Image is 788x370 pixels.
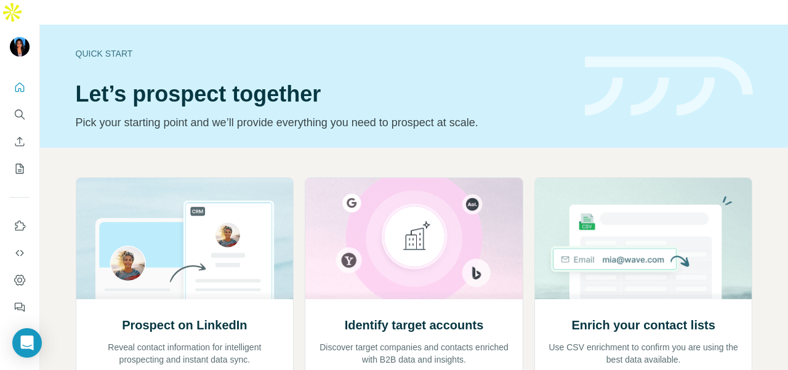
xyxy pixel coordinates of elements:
p: Reveal contact information for intelligent prospecting and instant data sync. [89,341,281,366]
p: Use CSV enrichment to confirm you are using the best data available. [547,341,740,366]
h1: Let’s prospect together [76,82,570,107]
h2: Enrich your contact lists [571,316,715,334]
div: Open Intercom Messenger [12,328,42,358]
h2: Prospect on LinkedIn [122,316,247,334]
button: Dashboard [10,269,30,291]
button: Feedback [10,296,30,318]
button: Search [10,103,30,126]
img: Prospect on LinkedIn [76,178,294,299]
button: Enrich CSV [10,131,30,153]
img: Identify target accounts [305,178,523,299]
button: My lists [10,158,30,180]
button: Use Surfe API [10,242,30,264]
button: Use Surfe on LinkedIn [10,215,30,237]
img: Enrich your contact lists [534,178,753,299]
p: Discover target companies and contacts enriched with B2B data and insights. [318,341,510,366]
p: Pick your starting point and we’ll provide everything you need to prospect at scale. [76,114,570,131]
img: Avatar [10,37,30,57]
div: Quick start [76,47,570,60]
img: banner [585,57,753,116]
button: Quick start [10,76,30,99]
h2: Identify target accounts [345,316,484,334]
